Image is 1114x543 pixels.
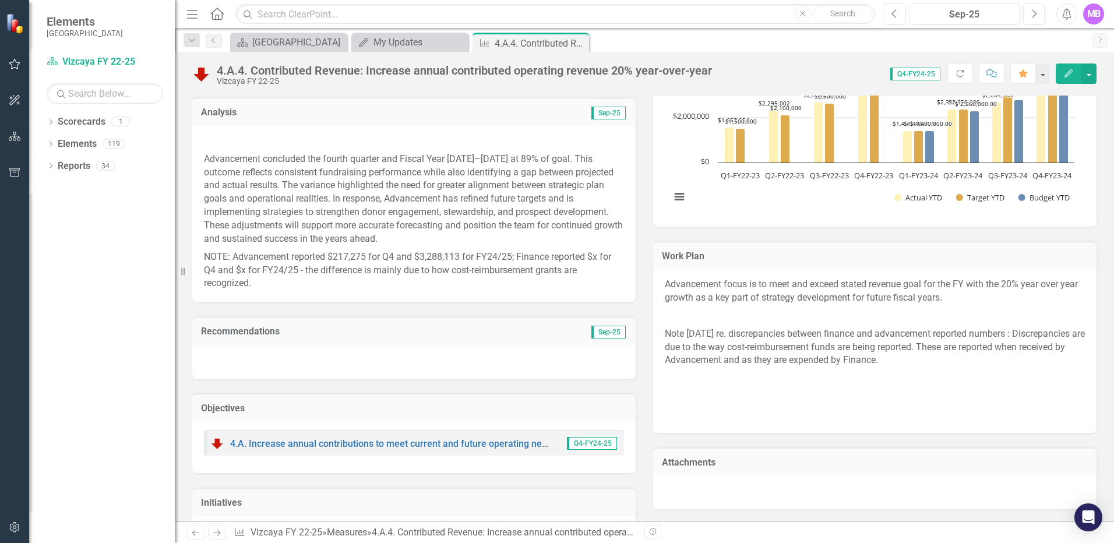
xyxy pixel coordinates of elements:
path: Q1-FY23-24, 1,400,000. Target YTD. [914,131,923,163]
path: Q4-FY22-23, 3,144,462. Actual YTD. [858,91,868,163]
h3: Recommendations [201,326,494,337]
div: Quarterly Targets Are Based on Advancement Projections (Numbers Do Not Align with Financial State... [665,40,1085,215]
path: Q4-FY23-24, 3,689,581. Actual YTD. [1037,79,1046,163]
img: ClearPoint Strategy [6,13,26,34]
path: Q3-FY23-24, 2,950,000. Target YTD. [1003,95,1013,163]
g: Budget YTD, bar series 3 of 3 with 8 bars. [740,84,1068,163]
div: 4.A.4. Contributed Revenue: Increase annual contributed operating revenue 20% year-over-year [372,527,756,538]
a: 4.A. Increase annual contributions to meet current and future operating needs [230,438,557,449]
path: Q4-FY22-23, 3,200,000. Target YTD. [870,90,879,163]
div: 4.A.4. Contributed Revenue: Increase annual contributed operating revenue 20% year-over-year [495,36,586,51]
path: Q3-FY22-23, 2,660,665. Actual YTD. [814,102,823,163]
path: Q3-FY23-24, 2,664,119. Actual YTD. [992,102,1002,163]
span: Elements [47,15,123,29]
div: 4.A.4. Contributed Revenue: Increase annual contributed operating revenue 20% year-over-year [217,64,712,77]
path: Q2-FY22-23, 2,100,000. Target YTD. [781,115,790,163]
p: NOTE: Advancement reported $217,275 for Q4 and $3,288,113 for FY24/25; Finance reported $x for Q4... [204,248,624,291]
path: Q1-FY23-24, 1,400,000. Budget YTD. [925,131,935,163]
text: $1,500,000 [725,117,757,125]
button: Search [814,6,872,22]
p: Note [DATE] re. discrepancies between finance and advancement reported numbers : Discrepancies ar... [665,325,1085,370]
input: Search ClearPoint... [236,4,875,24]
text: $ 1,400,000.00 [910,119,952,128]
text: $1,409,874 [893,119,924,128]
text: Q2-FY22-23 [765,170,804,181]
path: Q3-FY22-23, 2,600,000. Target YTD. [825,103,834,163]
div: Sep-25 [913,8,1016,22]
h3: Analysis [201,107,414,118]
path: Q2-FY23-24, 2,350,000. Target YTD. [959,109,968,163]
img: Below Plan [192,65,211,83]
g: Target YTD, bar series 2 of 3 with 8 bars. [736,76,1057,163]
button: Show Actual YTD [894,192,943,203]
text: $1,557,654 [718,116,749,124]
img: Below Plan [210,436,224,450]
path: Q4-FY23-24, 3,800,000. Target YTD. [1048,76,1057,163]
path: Q2-FY23-24, 2,336,330. Actual YTD. [947,109,957,163]
text: Q3-FY22-23 [810,170,849,181]
small: [GEOGRAPHIC_DATA] [47,29,123,38]
div: My Updates [373,35,465,50]
path: Q1-FY22-23, 1,557,654. Actual YTD. [725,127,734,163]
h3: Attachments [662,457,1088,468]
div: 34 [96,161,115,171]
a: Scorecards [58,115,105,129]
p: Advancement focus is to meet and exceed stated revenue goal for the FY with the 20% year over yea... [665,278,1085,307]
text: $2,295,002 [759,99,790,107]
div: » » [234,526,636,540]
g: Actual YTD, bar series 1 of 3 with 8 bars. [725,79,1046,163]
span: Q4-FY24-25 [567,437,617,450]
a: [GEOGRAPHIC_DATA] [233,35,344,50]
h3: Work Plan [662,251,1088,262]
h3: Objectives [201,403,627,414]
a: Measures [327,527,367,538]
text: Q1-FY23-24 [899,170,939,181]
a: Vizcaya FY 22-25 [251,527,322,538]
input: Search Below... [47,83,163,104]
text: $2,600,000 [815,92,846,100]
text: Q3-FY23-24 [988,170,1028,181]
text: $0 [701,156,709,167]
path: Q4-FY23-24, 3,416,000. Budget YTD. [1059,84,1069,163]
path: Q2-FY22-23, 2,295,002. Actual YTD. [769,110,778,163]
div: 119 [103,139,125,149]
text: $2,350,000 [949,98,980,106]
text: $1,400,000 [904,119,935,128]
svg: Interactive chart [665,40,1080,215]
div: [GEOGRAPHIC_DATA] [252,35,344,50]
path: Q2-FY23-24, 2,266,000. Budget YTD. [970,111,979,163]
div: Vizcaya FY 22-25 [217,77,712,86]
text: Q4-FY22-23 [854,170,893,181]
text: Q1-FY22-23 [721,170,760,181]
text: Q2-FY23-24 [943,170,983,181]
button: MB [1083,3,1104,24]
text: $2,000,000 [673,111,709,121]
a: Reports [58,160,90,173]
button: View chart menu, Quarterly Targets Are Based on Advancement Projections (Numbers Do Not Align wit... [671,189,688,205]
div: Open Intercom Messenger [1074,503,1102,531]
text: $2,336,330 [937,98,968,106]
button: Show Budget YTD [1018,192,1070,203]
span: Q4-FY24-25 [890,68,940,80]
span: Sep-25 [591,107,626,119]
h3: Initiatives [201,498,627,508]
p: Advancement concluded the fourth quarter and Fiscal Year [DATE]–[DATE] at 89% of goal. This outco... [204,150,624,248]
text: Q4-FY23-24 [1032,170,1072,181]
a: Vizcaya FY 22-25 [47,55,163,69]
path: Q1-FY22-23, 1,500,000. Target YTD. [736,128,745,163]
text: $2,100,000 [770,104,802,112]
div: 1 [111,117,130,127]
span: Search [830,9,855,18]
a: My Updates [354,35,465,50]
span: Sep-25 [591,326,626,339]
a: Elements [58,137,97,151]
text: $ 2,266,000.00 [955,100,997,108]
button: Show Target YTD [956,192,1005,203]
path: Q1-FY23-24, 1,409,874. Actual YTD. [903,131,912,163]
path: Q3-FY23-24, 2,766,000. Budget YTD. [1014,100,1024,163]
button: Sep-25 [909,3,1020,24]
